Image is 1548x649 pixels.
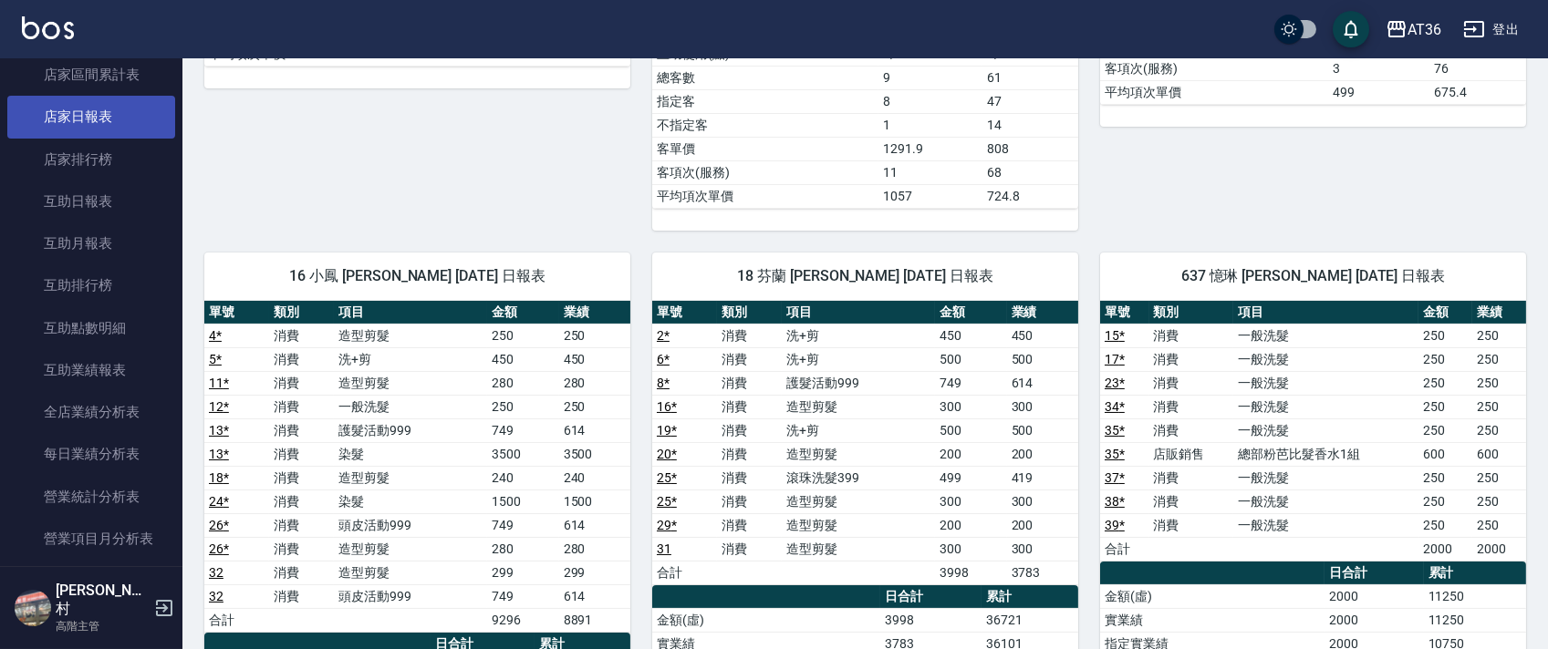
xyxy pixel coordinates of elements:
[56,582,149,618] h5: [PERSON_NAME]村
[1100,584,1325,608] td: 金額(虛)
[1007,513,1078,537] td: 200
[717,418,782,442] td: 消費
[878,66,982,89] td: 9
[1472,442,1526,466] td: 600
[782,347,935,371] td: 洗+剪
[878,113,982,137] td: 1
[487,395,558,418] td: 250
[1325,608,1424,632] td: 2000
[1007,466,1078,489] td: 419
[782,324,935,347] td: 洗+剪
[1233,418,1418,442] td: 一般洗髮
[982,89,1078,113] td: 47
[717,347,782,371] td: 消費
[1418,371,1472,395] td: 250
[717,395,782,418] td: 消費
[334,324,487,347] td: 造型剪髮
[334,301,487,324] th: 項目
[1233,324,1418,347] td: 一般洗髮
[1149,371,1234,395] td: 消費
[1472,347,1526,371] td: 250
[1424,584,1526,608] td: 11250
[1418,489,1472,513] td: 250
[1007,347,1078,371] td: 500
[1007,418,1078,442] td: 500
[7,560,175,602] a: 設計師業績表
[1233,442,1418,466] td: 總部粉芭比髮香水1組
[1100,301,1149,324] th: 單號
[559,347,630,371] td: 450
[209,565,223,580] a: 32
[334,418,487,442] td: 護髮活動999
[935,466,1006,489] td: 499
[1456,13,1526,46] button: 登出
[1418,347,1472,371] td: 250
[652,160,878,184] td: 客項次(服務)
[717,324,782,347] td: 消費
[1333,11,1369,47] button: save
[1233,489,1418,513] td: 一般洗髮
[7,54,175,96] a: 店家區間累計表
[269,513,334,537] td: 消費
[782,418,935,442] td: 洗+剪
[1149,442,1234,466] td: 店販銷售
[935,489,1006,513] td: 300
[204,301,630,633] table: a dense table
[982,137,1078,160] td: 808
[1100,80,1328,104] td: 平均項次單價
[487,442,558,466] td: 3500
[487,466,558,489] td: 240
[982,113,1078,137] td: 14
[717,489,782,513] td: 消費
[878,184,982,208] td: 1057
[782,395,935,418] td: 造型剪髮
[1233,301,1418,324] th: 項目
[559,608,630,632] td: 8891
[982,160,1078,184] td: 68
[782,489,935,513] td: 造型剪髮
[717,442,782,466] td: 消費
[652,66,878,89] td: 總客數
[782,537,935,561] td: 造型剪髮
[559,584,630,608] td: 614
[880,585,981,609] th: 日合計
[559,418,630,442] td: 614
[652,113,878,137] td: 不指定客
[334,561,487,584] td: 造型剪髮
[1472,395,1526,418] td: 250
[7,222,175,264] a: 互助月報表
[487,371,558,395] td: 280
[1418,301,1472,324] th: 金額
[1325,561,1424,585] th: 日合計
[935,301,1006,324] th: 金額
[1149,347,1234,371] td: 消費
[982,66,1078,89] td: 61
[982,184,1078,208] td: 724.8
[652,301,717,324] th: 單號
[269,301,334,324] th: 類別
[935,347,1006,371] td: 500
[1472,324,1526,347] td: 250
[1424,608,1526,632] td: 11250
[878,137,982,160] td: 1291.9
[782,301,935,324] th: 項目
[487,489,558,513] td: 1500
[1007,371,1078,395] td: 614
[559,442,630,466] td: 3500
[204,608,269,632] td: 合計
[935,395,1006,418] td: 300
[559,301,630,324] th: 業績
[269,561,334,584] td: 消費
[334,537,487,561] td: 造型剪髮
[334,395,487,418] td: 一般洗髮
[226,267,608,285] span: 16 小鳳 [PERSON_NAME] [DATE] 日報表
[1418,466,1472,489] td: 250
[982,608,1078,632] td: 36721
[674,267,1056,285] span: 18 芬蘭 [PERSON_NAME] [DATE] 日報表
[559,466,630,489] td: 240
[334,442,487,466] td: 染髮
[1149,418,1234,442] td: 消費
[209,589,223,603] a: 32
[334,347,487,371] td: 洗+剪
[935,442,1006,466] td: 200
